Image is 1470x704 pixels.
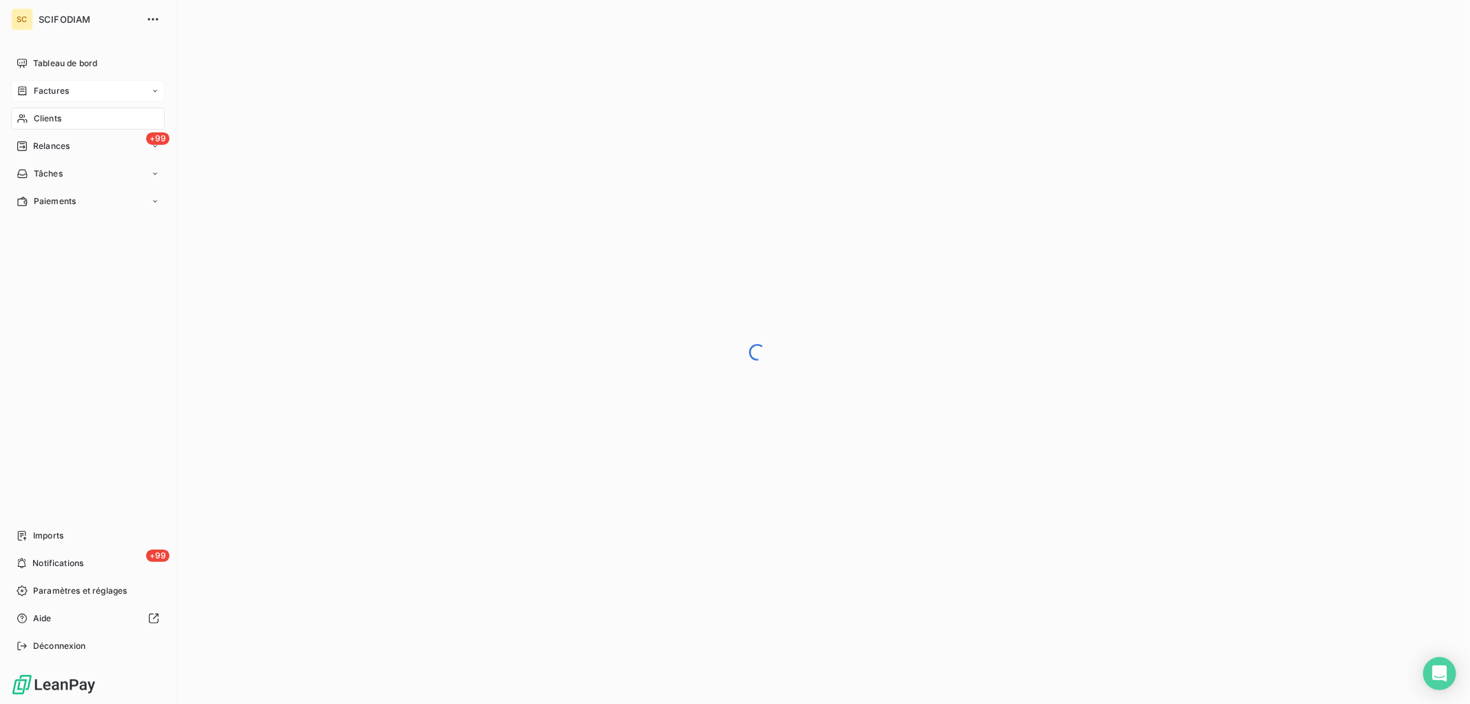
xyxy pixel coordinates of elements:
[34,85,69,97] span: Factures
[1423,657,1456,690] div: Open Intercom Messenger
[34,112,61,125] span: Clients
[33,530,63,542] span: Imports
[11,674,96,696] img: Logo LeanPay
[33,585,127,597] span: Paramètres et réglages
[34,168,63,180] span: Tâches
[34,195,76,208] span: Paiements
[11,607,165,630] a: Aide
[146,550,170,562] span: +99
[146,132,170,145] span: +99
[33,612,52,625] span: Aide
[39,14,138,25] span: SCIFODIAM
[33,140,70,152] span: Relances
[33,640,86,652] span: Déconnexion
[11,8,33,30] div: SC
[32,557,83,570] span: Notifications
[33,57,97,70] span: Tableau de bord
